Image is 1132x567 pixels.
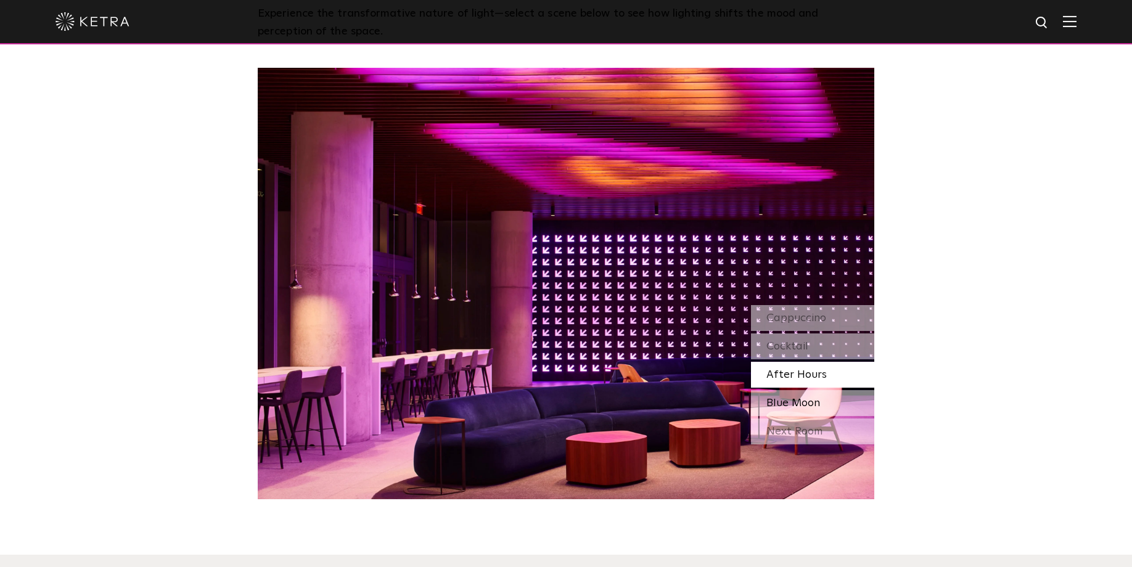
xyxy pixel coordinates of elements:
img: Hamburger%20Nav.svg [1063,15,1077,27]
span: Cappuccino [766,312,826,324]
span: Cocktail [766,341,808,352]
img: SS_SXSW_Desktop_Pink [258,68,874,499]
span: After Hours [766,369,827,380]
div: Next Room [751,418,874,444]
img: search icon [1035,15,1050,31]
span: Blue Moon [766,398,820,409]
img: ketra-logo-2019-white [55,12,129,31]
